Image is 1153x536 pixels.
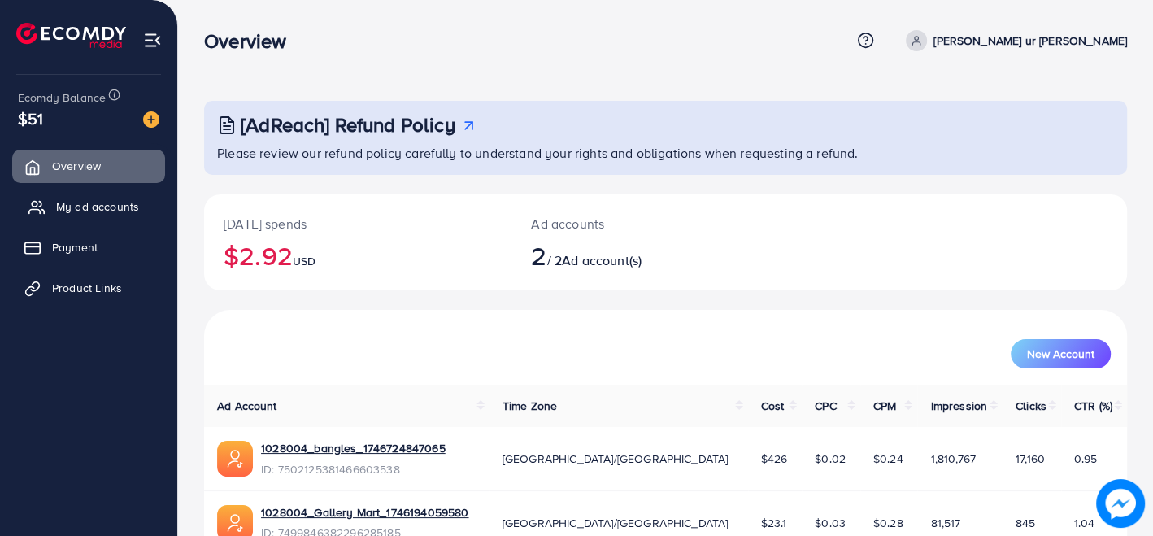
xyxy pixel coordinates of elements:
[52,239,98,255] span: Payment
[933,31,1127,50] p: [PERSON_NAME] ur [PERSON_NAME]
[899,30,1127,51] a: [PERSON_NAME] ur [PERSON_NAME]
[261,461,446,477] span: ID: 7502125381466603538
[241,113,455,137] h3: [AdReach] Refund Policy
[531,240,723,271] h2: / 2
[217,441,253,477] img: ic-ads-acc.e4c84228.svg
[224,214,492,233] p: [DATE] spends
[1011,339,1111,368] button: New Account
[143,31,162,50] img: menu
[12,231,165,264] a: Payment
[873,515,903,531] span: $0.28
[1074,515,1095,531] span: 1.04
[562,251,642,269] span: Ad account(s)
[930,398,987,414] span: Impression
[1074,451,1098,467] span: 0.95
[761,451,788,467] span: $426
[12,272,165,304] a: Product Links
[56,198,139,215] span: My ad accounts
[815,451,846,467] span: $0.02
[143,111,159,128] img: image
[1027,348,1094,360] span: New Account
[503,398,557,414] span: Time Zone
[204,29,299,53] h3: Overview
[873,451,903,467] span: $0.24
[18,107,43,130] span: $51
[930,515,960,531] span: 81,517
[761,398,785,414] span: Cost
[503,515,729,531] span: [GEOGRAPHIC_DATA]/[GEOGRAPHIC_DATA]
[815,515,846,531] span: $0.03
[52,158,101,174] span: Overview
[1016,398,1046,414] span: Clicks
[531,214,723,233] p: Ad accounts
[293,253,315,269] span: USD
[930,451,975,467] span: 1,810,767
[16,23,126,48] img: logo
[217,143,1117,163] p: Please review our refund policy carefully to understand your rights and obligations when requesti...
[1016,515,1035,531] span: 845
[217,398,277,414] span: Ad Account
[52,280,122,296] span: Product Links
[12,150,165,182] a: Overview
[761,515,787,531] span: $23.1
[503,451,729,467] span: [GEOGRAPHIC_DATA]/[GEOGRAPHIC_DATA]
[18,89,106,106] span: Ecomdy Balance
[1074,398,1112,414] span: CTR (%)
[1096,479,1145,528] img: image
[12,190,165,223] a: My ad accounts
[815,398,836,414] span: CPC
[261,504,468,521] a: 1028004_Gallery Mart_1746194059580
[1016,451,1045,467] span: 17,160
[873,398,896,414] span: CPM
[531,237,546,274] span: 2
[261,440,446,456] a: 1028004_bangles_1746724847065
[224,240,492,271] h2: $2.92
